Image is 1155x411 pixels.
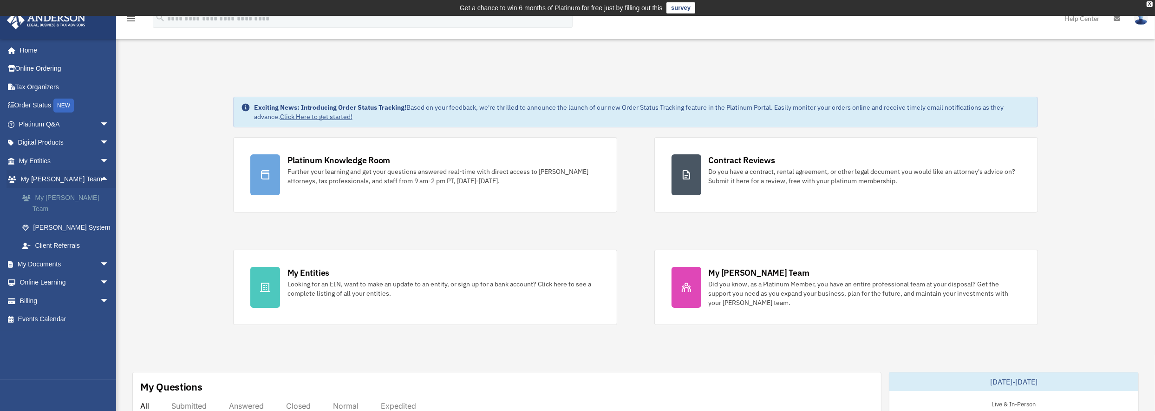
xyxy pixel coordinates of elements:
[709,279,1021,307] div: Did you know, as a Platinum Member, you have an entire professional team at your disposal? Get th...
[287,279,600,298] div: Looking for an EIN, want to make an update to an entity, or sign up for a bank account? Click her...
[100,152,118,171] span: arrow_drop_down
[460,2,663,13] div: Get a chance to win 6 months of Platinum for free just by filling out this
[100,292,118,311] span: arrow_drop_down
[100,133,118,152] span: arrow_drop_down
[229,401,264,411] div: Answered
[125,16,137,24] a: menu
[7,292,123,310] a: Billingarrow_drop_down
[13,218,123,237] a: [PERSON_NAME] System
[140,380,202,394] div: My Questions
[709,267,809,278] div: My [PERSON_NAME] Team
[100,273,118,292] span: arrow_drop_down
[333,401,359,411] div: Normal
[7,133,123,152] a: Digital Productsarrow_drop_down
[709,154,775,166] div: Contract Reviews
[280,113,352,121] a: Click Here to get started!
[13,237,123,255] a: Client Referrals
[7,41,118,60] a: Home
[13,188,123,218] a: My [PERSON_NAME] Team
[1147,1,1153,7] div: close
[7,152,123,170] a: My Entitiesarrow_drop_down
[140,401,149,411] div: All
[889,372,1138,391] div: [DATE]-[DATE]
[155,13,165,23] i: search
[7,255,123,273] a: My Documentsarrow_drop_down
[287,154,391,166] div: Platinum Knowledge Room
[254,103,406,112] strong: Exciting News: Introducing Order Status Tracking!
[254,103,1031,121] div: Based on your feedback, we're thrilled to announce the launch of our new Order Status Tracking fe...
[985,398,1044,408] div: Live & In-Person
[100,170,118,189] span: arrow_drop_up
[286,401,311,411] div: Closed
[7,170,123,189] a: My [PERSON_NAME] Teamarrow_drop_up
[100,255,118,274] span: arrow_drop_down
[7,60,123,78] a: Online Ordering
[53,99,74,113] div: NEW
[654,250,1038,325] a: My [PERSON_NAME] Team Did you know, as a Platinum Member, you have an entire professional team at...
[7,310,123,329] a: Events Calendar
[7,115,123,133] a: Platinum Q&Aarrow_drop_down
[4,11,88,29] img: Anderson Advisors Platinum Portal
[666,2,695,13] a: survey
[709,167,1021,186] div: Do you have a contract, rental agreement, or other legal document you would like an attorney's ad...
[381,401,416,411] div: Expedited
[7,273,123,292] a: Online Learningarrow_drop_down
[287,267,329,278] div: My Entities
[233,137,617,212] a: Platinum Knowledge Room Further your learning and get your questions answered real-time with dire...
[125,13,137,24] i: menu
[100,115,118,134] span: arrow_drop_down
[171,401,207,411] div: Submitted
[7,78,123,96] a: Tax Organizers
[1134,12,1148,25] img: User Pic
[287,167,600,186] div: Further your learning and get your questions answered real-time with direct access to [PERSON_NAM...
[233,250,617,325] a: My Entities Looking for an EIN, want to make an update to an entity, or sign up for a bank accoun...
[7,96,123,115] a: Order StatusNEW
[654,137,1038,212] a: Contract Reviews Do you have a contract, rental agreement, or other legal document you would like...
